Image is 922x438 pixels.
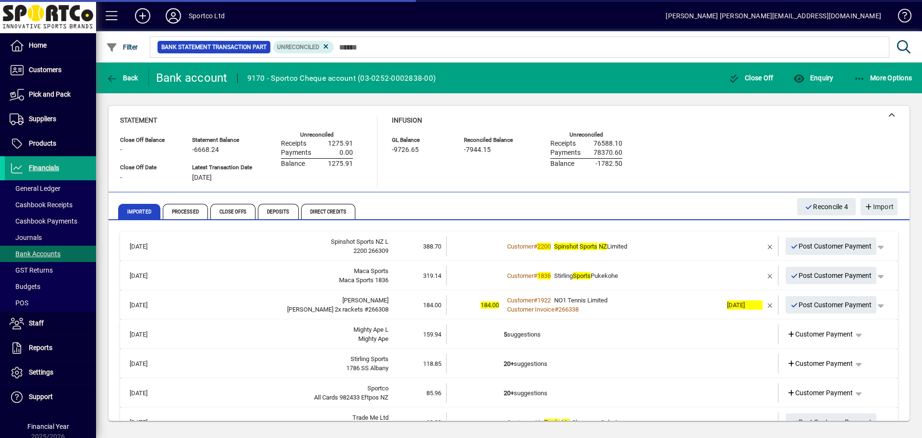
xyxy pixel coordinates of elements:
span: Reconcile 4 [805,199,848,215]
div: Mighty Ape [170,334,388,344]
td: [DATE] [125,383,170,403]
a: Staff [5,312,96,336]
button: Add [127,7,158,25]
span: Stirling Pukekohe [554,272,618,279]
div: Sportco [170,384,388,393]
span: Journals [10,234,42,241]
button: Remove [763,268,778,283]
span: 118.85 [423,360,441,367]
mat-expansion-panel-header: [DATE]Stirling Sports1786 SS Albany118.8520+suggestionsCustomer Payment [120,349,898,378]
span: Home [29,41,47,49]
td: [DATE] [125,325,170,344]
span: Bank Statement Transaction Part [161,42,267,52]
button: Post Customer Payment [786,238,877,255]
a: POS [5,295,96,311]
div: [PERSON_NAME] [PERSON_NAME][EMAIL_ADDRESS][DOMAIN_NAME] [666,8,881,24]
div: Bank account [156,70,228,86]
a: Support [5,385,96,409]
a: Cashbook Payments [5,213,96,229]
span: Processed [163,204,208,219]
div: Trade Me Ltd [170,413,388,423]
mat-expansion-panel-header: [DATE]SportcoAll Cards 982433 Eftpos NZ85.9620+suggestionsCustomer Payment [120,378,898,408]
span: 1922 [537,297,551,304]
em: NZ [599,243,607,250]
span: Customer Payment [787,359,853,369]
span: GST Returns [10,266,53,274]
div: Spinshot Sports NZ L [170,237,388,247]
span: Staff [29,319,44,327]
span: Balance [281,160,305,168]
span: Financials [29,164,59,172]
span: Post Customer Payment [790,268,872,284]
a: Customer#1922 [504,295,554,305]
td: [DATE] [125,413,170,432]
span: # [534,419,537,426]
span: Customer [507,243,534,250]
b: 20+ [504,360,514,367]
span: Limited [554,243,627,250]
button: Remove [763,414,778,430]
a: Customer#6 [504,417,544,427]
span: Customer [507,419,534,426]
a: Customer Payment [783,384,857,401]
a: Reports [5,336,96,360]
span: 0.00 [340,149,353,157]
div: Leonie Ware 2x rackets #266308 [170,305,388,314]
button: Remove [763,238,778,254]
span: -6668.24 [192,146,219,154]
mat-expansion-panel-header: [DATE]Maca SportsMaca Sports 1836319.14Customer#1836StirlingSportsPukekohePost Customer Payment [120,261,898,290]
mat-expansion-panel-header: [DATE][PERSON_NAME][PERSON_NAME] 2x rackets #266308184.00184.00Customer#1922NO1 Tennis LimitedCus... [120,290,898,320]
button: Back [104,69,141,87]
span: Direct Credits [301,204,355,219]
span: # [555,306,558,313]
span: 1275.91 [328,160,353,168]
td: [DATE] [125,237,170,256]
span: Support [29,393,53,400]
label: Unreconciled [300,132,334,138]
a: Home [5,34,96,58]
mat-expansion-panel-header: [DATE]Mighty Ape LMighty Ape159.945suggestionsCustomer Payment [120,320,898,349]
button: Enquiry [791,69,836,87]
span: General Ledger [10,185,61,192]
span: 6 [537,419,541,426]
em: Spinshot [554,243,578,250]
a: Customer Payment [783,355,857,372]
span: Customer Payment [787,388,853,398]
a: Customer#1836 [504,271,554,281]
span: Customers [29,66,61,74]
span: Post Customer Payment [790,297,872,313]
td: [DATE] [125,354,170,374]
a: Customer Invoice#266338 [504,304,582,314]
a: Customer#2200 [504,241,554,251]
span: Back [106,74,138,82]
span: # [534,243,537,250]
span: 266338 [558,306,579,313]
em: Trade [544,419,560,426]
button: Reconcile 4 [797,198,856,215]
a: Pick and Pack [5,83,96,107]
span: More Options [854,74,912,82]
span: Post Customer Payment [790,238,872,254]
span: Unreconciled [277,44,319,50]
button: Remove [763,297,778,313]
span: Products [29,139,56,147]
div: 9170 - Sportco Cheque account (03-0252-0002838-00) [247,71,436,86]
div: Stirling Sports [170,354,388,364]
span: 85.96 [426,389,441,397]
div: [DATE] [727,300,763,310]
a: Suppliers [5,107,96,131]
a: General Ledger [5,180,96,197]
mat-expansion-panel-header: [DATE]Spinshot Sports NZ L2200 266309388.70Customer#2200Spinshot Sports NZLimitedPost Customer Pa... [120,232,898,261]
em: Me [561,419,570,426]
button: Post Customer Payment [786,267,877,284]
span: [DATE] [192,174,212,182]
span: Budgets [10,283,40,290]
span: Cashbook Receipts [10,201,73,209]
a: Customers [5,58,96,82]
span: Import [864,199,894,215]
button: More Options [851,69,915,87]
span: Imported [118,204,160,219]
a: Knowledge Base [891,2,910,33]
span: 1275.91 [328,140,353,148]
a: Settings [5,361,96,385]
